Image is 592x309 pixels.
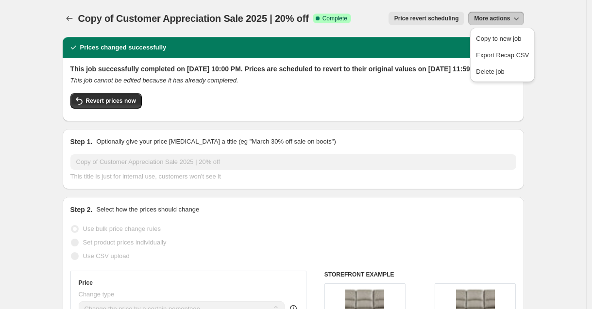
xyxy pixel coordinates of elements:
h6: STOREFRONT EXAMPLE [324,271,516,278]
button: Export Recap CSV [473,47,532,63]
p: Select how the prices should change [96,205,199,214]
h2: This job successfully completed on [DATE] 10:00 PM. Prices are scheduled to revert to their origi... [70,64,516,74]
span: Copy to new job [476,35,521,42]
span: Export Recap CSV [476,51,529,59]
p: Optionally give your price [MEDICAL_DATA] a title (eg "March 30% off sale on boots") [96,137,336,146]
span: Change type [79,291,115,298]
button: More actions [468,12,524,25]
span: Price revert scheduling [394,15,459,22]
span: This title is just for internal use, customers won't see it [70,173,221,180]
span: Complete [322,15,347,22]
span: Use bulk price change rules [83,225,161,232]
button: Delete job [473,64,532,79]
button: Copy to new job [473,31,532,46]
h2: Step 2. [70,205,93,214]
span: Copy of Customer Appreciation Sale 2025 | 20% off [78,13,309,24]
h2: Step 1. [70,137,93,146]
button: Price change jobs [63,12,76,25]
span: More actions [474,15,510,22]
button: Revert prices now [70,93,142,109]
h3: Price [79,279,93,287]
i: This job cannot be edited because it has already completed. [70,77,238,84]
span: Set product prices individually [83,239,167,246]
span: Delete job [476,68,505,75]
h2: Prices changed successfully [80,43,167,52]
span: Revert prices now [86,97,136,105]
input: 30% off holiday sale [70,154,516,170]
button: Price revert scheduling [389,12,465,25]
span: Use CSV upload [83,252,130,260]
